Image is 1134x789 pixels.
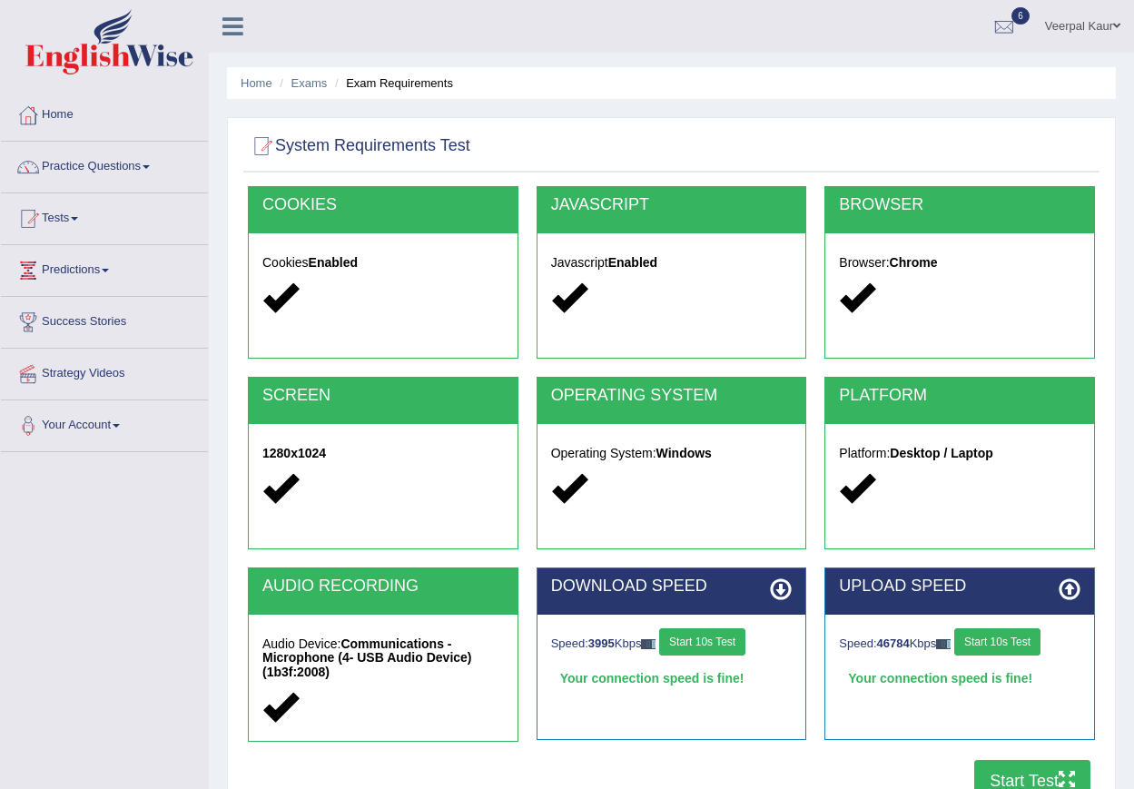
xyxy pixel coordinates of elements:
[1,297,208,342] a: Success Stories
[839,196,1080,214] h2: BROWSER
[1011,7,1030,25] span: 6
[659,628,745,656] button: Start 10s Test
[551,256,793,270] h5: Javascript
[839,577,1080,596] h2: UPLOAD SPEED
[551,577,793,596] h2: DOWNLOAD SPEED
[839,665,1080,692] div: Your connection speed is fine!
[839,387,1080,405] h2: PLATFORM
[262,387,504,405] h2: SCREEN
[954,628,1040,656] button: Start 10s Test
[262,446,326,460] strong: 1280x1024
[608,255,657,270] strong: Enabled
[890,446,993,460] strong: Desktop / Laptop
[1,90,208,135] a: Home
[588,636,615,650] strong: 3995
[1,142,208,187] a: Practice Questions
[839,447,1080,460] h5: Platform:
[262,637,504,679] h5: Audio Device:
[309,255,358,270] strong: Enabled
[890,255,938,270] strong: Chrome
[551,196,793,214] h2: JAVASCRIPT
[1,349,208,394] a: Strategy Videos
[330,74,453,92] li: Exam Requirements
[291,76,328,90] a: Exams
[1,245,208,291] a: Predictions
[839,628,1080,660] div: Speed: Kbps
[551,387,793,405] h2: OPERATING SYSTEM
[1,193,208,239] a: Tests
[936,639,951,649] img: ajax-loader-fb-connection.gif
[1,400,208,446] a: Your Account
[262,577,504,596] h2: AUDIO RECORDING
[551,628,793,660] div: Speed: Kbps
[241,76,272,90] a: Home
[551,447,793,460] h5: Operating System:
[839,256,1080,270] h5: Browser:
[262,636,472,679] strong: Communications - Microphone (4- USB Audio Device) (1b3f:2008)
[877,636,910,650] strong: 46784
[641,639,656,649] img: ajax-loader-fb-connection.gif
[656,446,712,460] strong: Windows
[262,196,504,214] h2: COOKIES
[248,133,470,160] h2: System Requirements Test
[551,665,793,692] div: Your connection speed is fine!
[262,256,504,270] h5: Cookies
